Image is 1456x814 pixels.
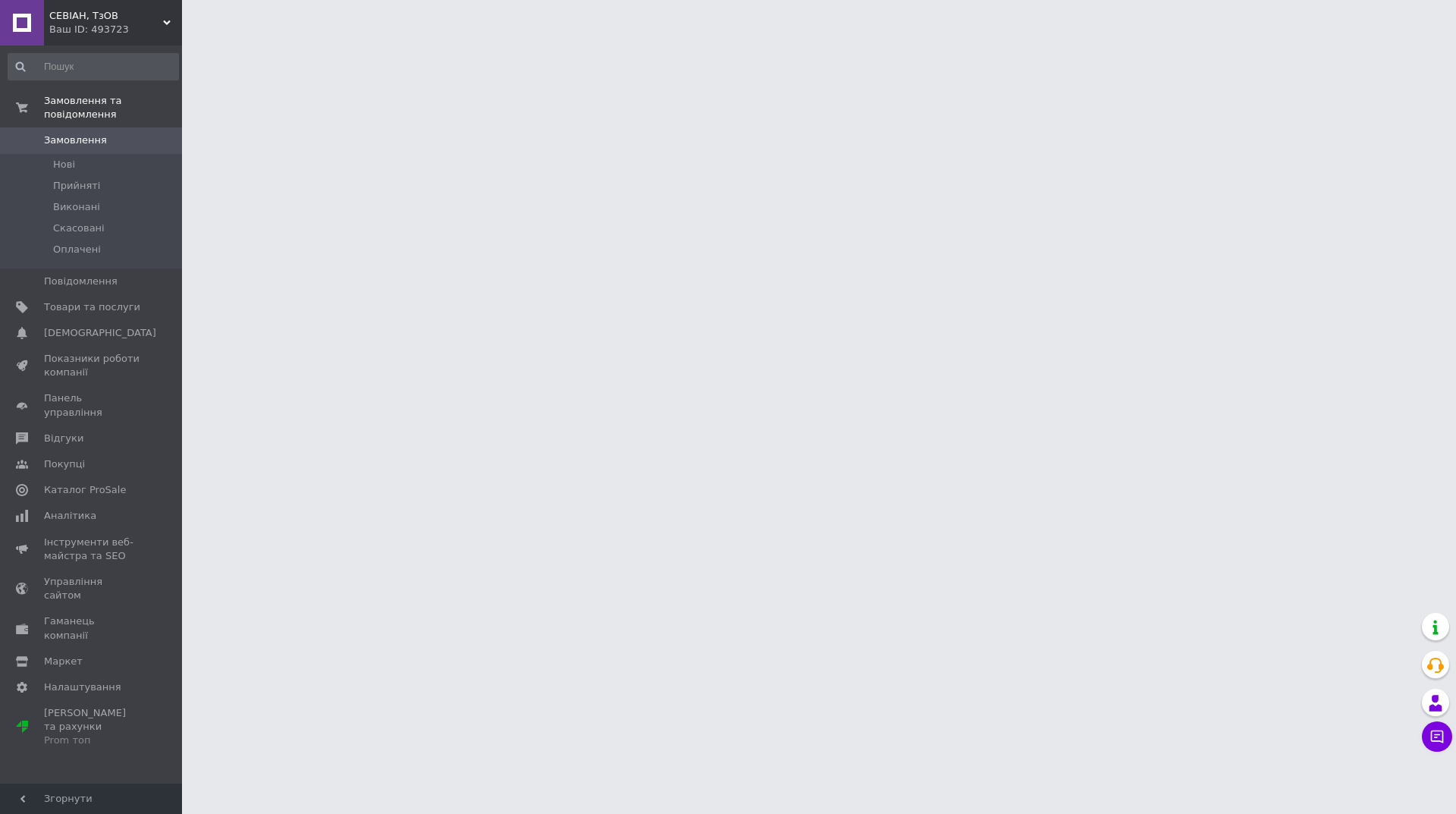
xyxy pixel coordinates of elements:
span: Виконані [53,200,100,214]
input: Пошук [8,53,179,80]
span: Панель управління [44,391,140,419]
span: Показники роботи компанії [44,352,140,379]
span: Нові [53,158,75,171]
span: [DEMOGRAPHIC_DATA] [44,326,156,340]
button: Чат з покупцем [1422,721,1452,752]
span: Товари та послуги [44,300,140,314]
div: Ваш ID: 493723 [49,23,182,36]
span: Інструменти веб-майстра та SEO [44,536,140,563]
span: СЕВІАН, ТзОВ [49,9,163,23]
span: Відгуки [44,432,83,445]
span: Прийняті [53,179,100,193]
span: Налаштування [44,680,121,694]
span: Каталог ProSale [44,483,126,497]
span: Гаманець компанії [44,614,140,642]
span: Скасовані [53,222,105,235]
span: Аналітика [44,509,96,523]
span: Покупці [44,457,85,471]
span: Замовлення та повідомлення [44,94,182,121]
span: Замовлення [44,134,107,147]
span: Повідомлення [44,275,118,288]
span: Маркет [44,655,83,668]
span: Оплачені [53,243,101,256]
span: [PERSON_NAME] та рахунки [44,706,140,748]
div: Prom топ [44,734,140,747]
span: Управління сайтом [44,575,140,602]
